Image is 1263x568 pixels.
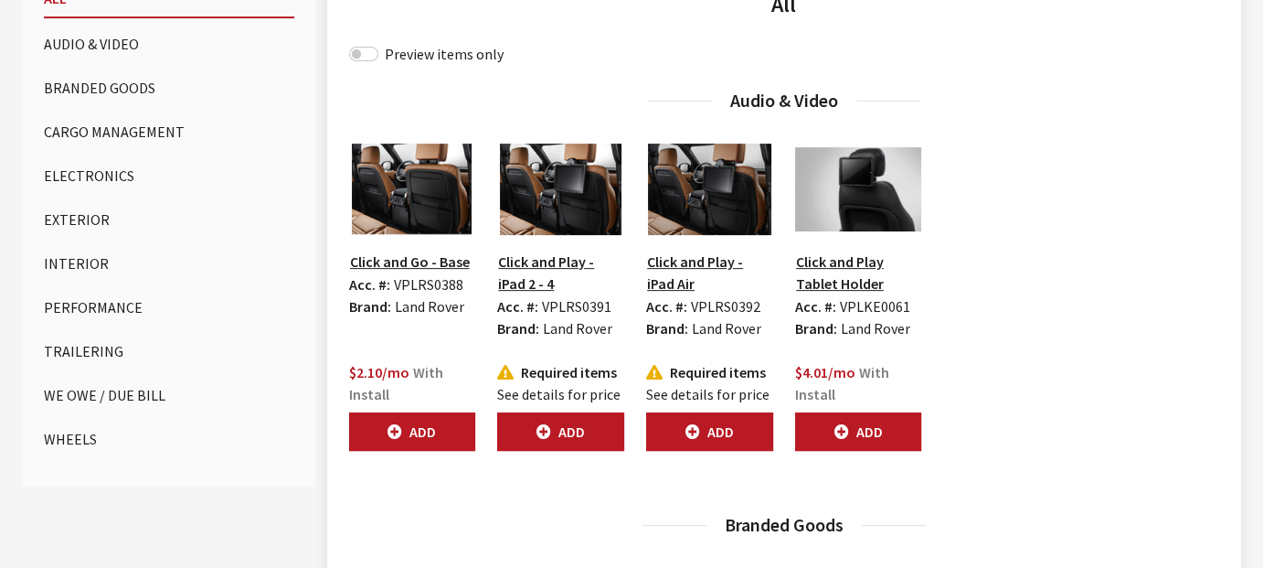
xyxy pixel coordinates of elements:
[44,70,294,106] button: Branded Goods
[349,413,476,451] button: Add
[646,383,769,405] label: See details for price
[497,144,624,235] img: Image for Click and Play - iPad 2 - 4
[691,297,760,316] span: VPLRS0392
[692,319,761,338] span: Land Rover
[44,245,294,282] button: Interior
[795,317,837,339] label: Brand:
[841,319,910,338] span: Land Rover
[349,87,1220,114] h3: Audio & Video
[395,297,464,316] span: Land Rover
[349,144,476,235] img: Image for Click and Go - Base
[795,144,922,235] img: Image for Click and Play Tablet Holder
[646,361,773,383] div: Required items
[646,250,773,295] button: Click and Play - iPad Air
[44,377,294,413] button: We Owe / Due Bill
[44,157,294,194] button: Electronics
[497,383,621,405] label: See details for price
[44,26,294,62] button: Audio & Video
[44,201,294,238] button: Exterior
[349,273,390,295] label: Acc. #:
[795,295,836,317] label: Acc. #:
[646,144,773,235] img: Image for Click and Play - iPad Air
[385,43,504,65] label: Preview items only
[497,413,624,451] button: Add
[497,250,624,295] button: Click and Play - iPad 2 - 4
[44,333,294,370] button: Trailering
[795,413,922,451] button: Add
[497,361,624,383] div: Required items
[646,413,773,451] button: Add
[349,250,471,273] button: Click and Go - Base
[44,113,294,150] button: Cargo Management
[646,317,688,339] label: Brand:
[497,295,538,317] label: Acc. #:
[542,297,611,316] span: VPLRS0391
[349,295,391,317] label: Brand:
[543,319,612,338] span: Land Rover
[646,295,687,317] label: Acc. #:
[840,297,910,316] span: VPLKE0061
[349,363,409,381] span: $2.10/mo
[44,421,294,457] button: Wheels
[349,511,1220,539] h3: Branded Goods
[795,250,922,295] button: Click and Play Tablet Holder
[44,289,294,326] button: Performance
[497,317,539,339] label: Brand:
[394,275,463,294] span: VPLRS0388
[795,363,855,381] span: $4.01/mo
